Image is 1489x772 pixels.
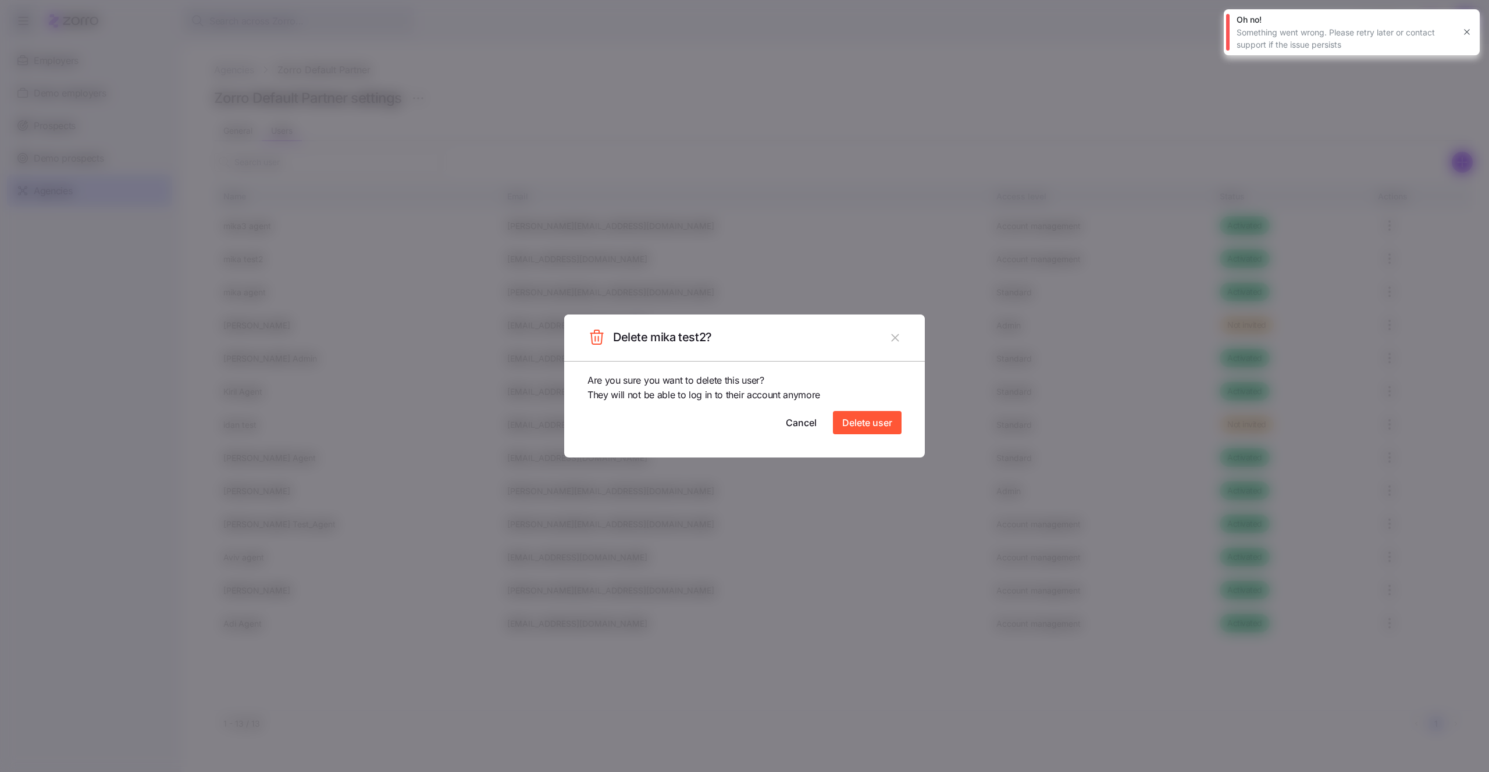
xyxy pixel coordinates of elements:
[786,416,817,430] span: Cancel
[1237,27,1454,51] div: Something went wrong. Please retry later or contact support if the issue persists
[842,416,892,430] span: Delete user
[776,411,826,434] button: Cancel
[613,330,712,345] h2: Delete mika test2?
[1237,14,1454,26] div: Oh no!
[587,388,820,402] span: They will not be able to log in to their account anymore
[833,411,902,434] button: Delete user
[587,373,764,388] span: Are you sure you want to delete this user?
